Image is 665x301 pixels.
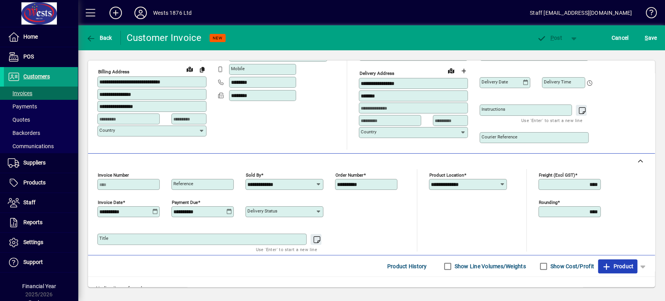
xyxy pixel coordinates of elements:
[23,34,38,40] span: Home
[643,31,659,45] button: Save
[172,200,198,205] mat-label: Payment due
[23,73,50,80] span: Customers
[23,219,42,225] span: Reports
[99,235,108,241] mat-label: Title
[4,126,78,140] a: Backorders
[196,63,208,76] button: Copy to Delivery address
[387,260,427,273] span: Product History
[429,172,464,178] mat-label: Product location
[550,35,554,41] span: P
[231,66,245,71] mat-label: Mobile
[22,283,56,289] span: Financial Year
[23,159,46,166] span: Suppliers
[8,103,37,110] span: Payments
[533,31,566,45] button: Post
[4,113,78,126] a: Quotes
[23,199,35,205] span: Staff
[645,32,657,44] span: ave
[99,127,115,133] mat-label: Country
[610,31,631,45] button: Cancel
[78,31,121,45] app-page-header-button: Back
[384,259,430,273] button: Product History
[84,31,114,45] button: Back
[4,27,78,47] a: Home
[4,253,78,272] a: Support
[4,47,78,67] a: POS
[537,35,562,41] span: ost
[640,2,655,27] a: Knowledge Base
[86,35,112,41] span: Back
[445,64,457,77] a: View on map
[602,260,633,273] span: Product
[4,153,78,173] a: Suppliers
[4,213,78,232] a: Reports
[8,130,40,136] span: Backorders
[335,172,363,178] mat-label: Order number
[246,172,261,178] mat-label: Sold by
[256,245,317,254] mat-hint: Use 'Enter' to start a new line
[521,116,582,125] mat-hint: Use 'Enter' to start a new line
[645,35,648,41] span: S
[4,87,78,100] a: Invoices
[88,277,655,301] div: No line items found
[4,140,78,153] a: Communications
[23,179,46,186] span: Products
[457,65,470,77] button: Choose address
[98,200,123,205] mat-label: Invoice date
[103,6,128,20] button: Add
[544,79,571,85] mat-label: Delivery time
[8,117,30,123] span: Quotes
[8,143,54,149] span: Communications
[23,259,43,265] span: Support
[183,63,196,75] a: View on map
[23,53,34,60] span: POS
[482,79,508,85] mat-label: Delivery date
[4,193,78,212] a: Staff
[127,32,202,44] div: Customer Invoice
[539,172,575,178] mat-label: Freight (excl GST)
[173,181,193,186] mat-label: Reference
[8,90,32,96] span: Invoices
[98,172,129,178] mat-label: Invoice number
[539,200,557,205] mat-label: Rounding
[453,262,526,270] label: Show Line Volumes/Weights
[530,7,632,19] div: Staff [EMAIL_ADDRESS][DOMAIN_NAME]
[482,106,505,112] mat-label: Instructions
[4,100,78,113] a: Payments
[549,262,594,270] label: Show Cost/Profit
[128,6,153,20] button: Profile
[23,239,43,245] span: Settings
[4,233,78,252] a: Settings
[612,32,629,44] span: Cancel
[4,173,78,193] a: Products
[213,35,222,41] span: NEW
[153,7,192,19] div: Wests 1876 Ltd
[361,129,376,135] mat-label: Country
[247,208,277,214] mat-label: Delivery status
[598,259,637,273] button: Product
[482,134,517,140] mat-label: Courier Reference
